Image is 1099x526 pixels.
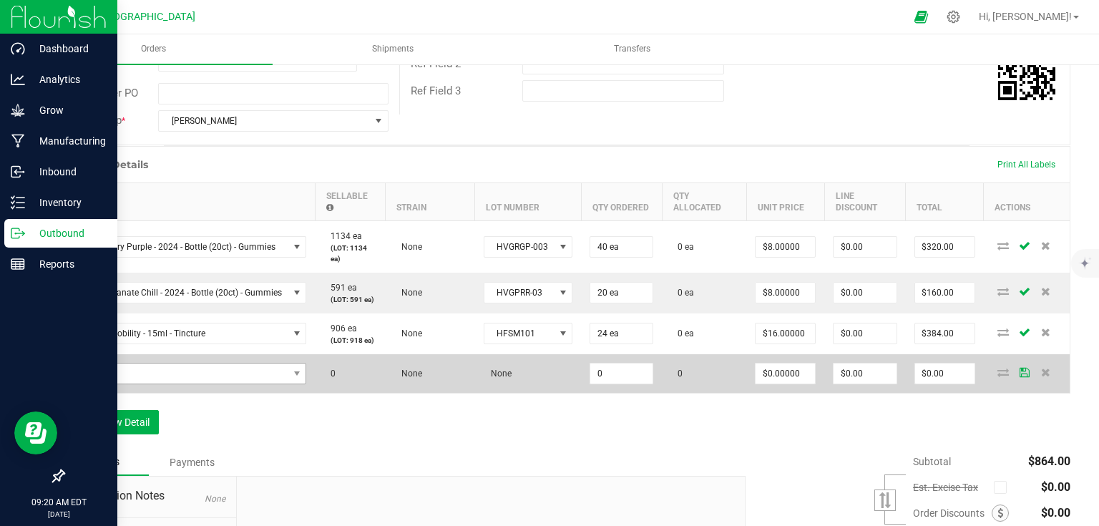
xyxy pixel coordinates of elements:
inline-svg: Grow [11,103,25,117]
span: Save Order Detail [1014,287,1035,296]
th: Actions [984,182,1070,220]
th: Strain [386,182,475,220]
inline-svg: Manufacturing [11,134,25,148]
span: NO DATA FOUND [73,363,307,384]
a: Shipments [274,34,512,64]
span: [PERSON_NAME] [159,111,369,131]
span: Open Ecommerce Menu [905,3,937,31]
inline-svg: Dashboard [11,42,25,56]
span: Save Order Detail [1014,328,1035,336]
p: Analytics [25,71,111,88]
span: None [394,369,422,379]
th: Unit Price [746,182,824,220]
inline-svg: Analytics [11,72,25,87]
span: None [484,369,512,379]
p: Dashboard [25,40,111,57]
span: Calculate excise tax [994,477,1013,497]
th: Total [906,182,984,220]
input: 0 [915,283,975,303]
qrcode: 00000578 [998,43,1055,100]
input: 0 [915,237,975,257]
span: Order Discounts [913,507,992,519]
a: Transfers [514,34,752,64]
th: Item [64,182,316,220]
p: (LOT: 1134 ea) [323,243,377,264]
p: Manufacturing [25,132,111,150]
p: Reports [25,255,111,273]
span: Delete Order Detail [1035,368,1057,376]
input: 0 [834,237,897,257]
a: Orders [34,34,273,64]
span: NO DATA FOUND [73,236,307,258]
input: 0 [756,323,815,344]
span: Ref Field 2 [411,57,461,70]
span: NO DATA FOUND [73,323,307,344]
span: Print All Labels [997,160,1055,170]
inline-svg: Inventory [11,195,25,210]
input: 0 [756,364,815,384]
span: Hi, [PERSON_NAME]! [979,11,1072,22]
input: 0 [915,364,975,384]
span: Destination Notes [74,487,225,505]
span: 0 [323,369,336,379]
span: Super Mobility - 15ml - Tincture [74,323,288,344]
iframe: Resource center [14,411,57,454]
p: 09:20 AM EDT [6,496,111,509]
span: 0 ea [670,328,694,339]
input: 0 [834,283,897,303]
input: 0 [590,283,653,303]
input: 0 [590,323,653,344]
input: 0 [756,283,815,303]
span: NO DATA FOUND [73,282,307,303]
span: Delete Order Detail [1035,287,1057,296]
inline-svg: Outbound [11,226,25,240]
span: Save Order Detail [1014,241,1035,250]
p: Outbound [25,225,111,242]
th: Lot Number [475,182,582,220]
inline-svg: Inbound [11,165,25,179]
span: 0 [670,369,683,379]
span: HVGRGP-003 [484,237,555,257]
span: None [394,242,422,252]
th: Qty Allocated [662,182,746,220]
span: Raspberry Purple - 2024 - Bottle (20ct) - Gummies [74,237,288,257]
span: None [205,494,225,504]
span: Delete Order Detail [1035,241,1057,250]
p: Grow [25,102,111,119]
span: None [394,328,422,339]
p: Inventory [25,194,111,211]
span: Pomegranate Chill - 2024 - Bottle (20ct) - Gummies [74,283,288,303]
th: Qty Ordered [581,182,662,220]
span: 591 ea [323,283,357,293]
span: Est. Excise Tax [913,482,988,493]
span: None [394,288,422,298]
inline-svg: Reports [11,257,25,271]
span: 0 ea [670,288,694,298]
input: 0 [590,237,653,257]
input: 0 [756,237,815,257]
span: Orders [122,43,185,55]
span: $864.00 [1028,454,1070,468]
th: Sellable [315,182,386,220]
p: (LOT: 591 ea) [323,294,377,305]
input: 0 [834,323,897,344]
span: Save Order Detail [1014,368,1035,376]
span: Shipments [353,43,433,55]
input: 0 [915,323,975,344]
th: Line Discount [824,182,906,220]
span: Transfers [595,43,670,55]
span: $0.00 [1041,506,1070,520]
p: (LOT: 918 ea) [323,335,377,346]
input: 0 [834,364,897,384]
span: 0 ea [670,242,694,252]
img: Scan me! [998,43,1055,100]
p: Inbound [25,163,111,180]
span: Delete Order Detail [1035,328,1057,336]
input: 0 [590,364,653,384]
span: 1134 ea [323,231,362,241]
span: HFSM101 [484,323,555,344]
span: Ref Field 3 [411,84,461,97]
span: HVGPRR-03 [484,283,555,303]
div: Manage settings [944,10,962,24]
span: [GEOGRAPHIC_DATA] [97,11,195,23]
